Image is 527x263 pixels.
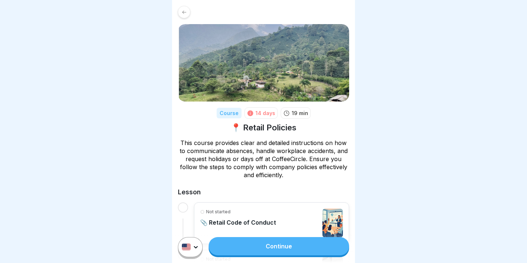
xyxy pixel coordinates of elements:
p: This course provides clear and detailed instructions on how to communicate absences, handle workp... [178,139,349,179]
p: 19 min [292,109,308,117]
p: Not started [206,209,231,215]
p: 📎 Retail Code of Conduct [200,219,276,226]
h2: Lesson [178,188,349,197]
a: Continue [209,237,349,255]
div: 14 days [255,109,275,117]
div: Course [217,108,242,118]
a: Not started📎 Retail Code of Conduct [200,209,343,238]
img: r4iv508g6r12c0i8kqe8gadw.png [178,24,349,102]
h1: 📍 Retail Policies [231,122,296,133]
img: us.svg [182,244,191,251]
img: vsm3ikujee781i8rup2yfogj.png [322,209,343,238]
